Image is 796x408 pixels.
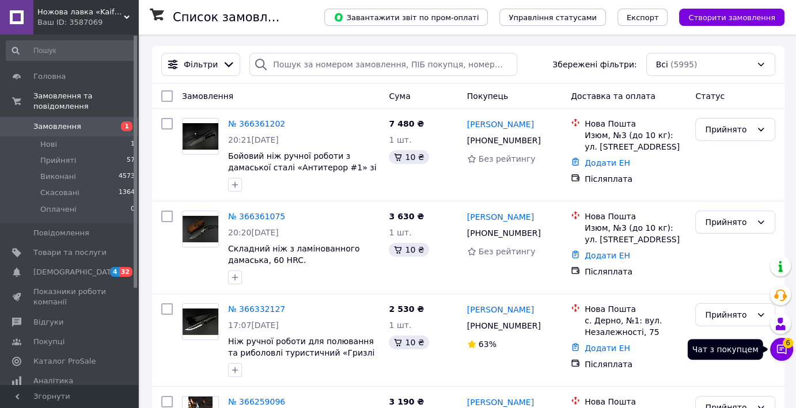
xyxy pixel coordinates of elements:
div: Ваш ID: 3587069 [37,17,138,28]
img: Фото товару [183,123,218,150]
a: Додати ЕН [585,158,630,167]
input: Пошук за номером замовлення, ПІБ покупця, номером телефону, Email, номером накладної [249,53,517,76]
span: 2 530 ₴ [389,304,424,314]
span: Експорт [627,13,659,22]
span: Виконані [40,171,76,182]
a: № 366259096 [228,397,285,406]
a: [PERSON_NAME] [467,119,534,130]
span: 57 [127,155,135,166]
div: Изюм, №3 (до 10 кг): ул. [STREET_ADDRESS] [585,129,686,152]
div: [PHONE_NUMBER] [465,132,543,148]
div: Чат з покупцем [688,339,763,360]
h1: Список замовлень [173,10,290,24]
button: Створити замовлення [679,9,784,26]
a: № 366332127 [228,304,285,314]
a: Ніж ручної роботи для полювання та риболовлі туристичний «Гризлі #3» зі шкіряними піхвами несклад... [228,337,374,380]
span: 7 480 ₴ [389,119,424,128]
div: Нова Пошта [585,303,686,315]
div: Післяплата [585,266,686,277]
a: [PERSON_NAME] [467,304,534,315]
span: 32 [119,267,132,277]
div: Нова Пошта [585,118,686,129]
img: Фото товару [183,216,218,243]
span: Замовлення [33,121,81,132]
div: Изюм, №3 (до 10 кг): ул. [STREET_ADDRESS] [585,222,686,245]
span: Каталог ProSale [33,356,96,367]
span: (5995) [670,60,698,69]
img: Фото товару [183,308,218,335]
span: 17:07[DATE] [228,321,279,330]
input: Пошук [6,40,136,61]
span: Доставка та оплата [571,91,655,101]
span: 20:20[DATE] [228,228,279,237]
button: Чат з покупцем6 [770,338,793,361]
span: 1 шт. [389,135,411,144]
span: Головна [33,71,66,82]
span: Повідомлення [33,228,89,238]
span: Без рейтингу [479,247,536,256]
div: Післяплата [585,359,686,370]
a: [PERSON_NAME] [467,211,534,223]
div: Прийнято [705,308,752,321]
span: Відгуки [33,317,63,327]
div: [PHONE_NUMBER] [465,225,543,241]
span: 0 [131,204,135,215]
a: Складний ніж з ламінованного дамаська, 60 HRC. [228,244,360,265]
div: 10 ₴ [389,150,429,164]
span: Замовлення [182,91,233,101]
span: Замовлення та повідомлення [33,91,138,112]
span: 4 [110,267,119,277]
span: Створити замовлення [688,13,775,22]
span: 3 190 ₴ [389,397,424,406]
span: Оплачені [40,204,77,215]
span: Cума [389,91,410,101]
span: Покупець [467,91,508,101]
div: Нова Пошта [585,211,686,222]
span: Ножова лавка «Kaif Knife» [37,7,124,17]
button: Завантажити звіт по пром-оплаті [324,9,488,26]
span: 1 шт. [389,321,411,330]
span: Збережені фільтри: [552,59,636,70]
a: Фото товару [182,303,219,340]
a: Додати ЕН [585,251,630,260]
span: Без рейтингу [479,154,536,163]
a: Додати ЕН [585,344,630,353]
a: Бойовий ніж ручної роботи з дамаської сталі «Антитерор #1» зі шкіряними піхвами 60-61 HRC. [228,151,377,184]
div: Нова Пошта [585,396,686,407]
span: [DEMOGRAPHIC_DATA] [33,267,119,277]
div: Післяплата [585,173,686,185]
span: 4573 [119,171,135,182]
span: 6 [783,338,793,348]
span: Скасовані [40,188,79,198]
div: Прийнято [705,123,752,136]
a: Створити замовлення [668,12,784,21]
button: Експорт [617,9,668,26]
span: Покупці [33,337,65,347]
span: Управління статусами [509,13,597,22]
span: 3 630 ₴ [389,212,424,221]
span: 1 [131,139,135,150]
div: с. Дерно, №1: вул. Незалежності, 75 [585,315,686,338]
span: Всі [656,59,668,70]
span: Товари та послуги [33,247,107,258]
div: [PHONE_NUMBER] [465,318,543,334]
button: Управління статусами [499,9,606,26]
span: Аналітика [33,376,73,386]
div: Прийнято [705,216,752,228]
span: Фільтри [184,59,218,70]
span: 20:21[DATE] [228,135,279,144]
span: Завантажити звіт по пром-оплаті [333,12,479,22]
span: 63% [479,340,496,349]
div: 10 ₴ [389,243,429,257]
span: 1 [121,121,132,131]
span: Показники роботи компанії [33,287,107,307]
a: № 366361202 [228,119,285,128]
span: Прийняті [40,155,76,166]
span: 1 шт. [389,228,411,237]
span: Статус [695,91,725,101]
a: Фото товару [182,118,219,155]
span: 1364 [119,188,135,198]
